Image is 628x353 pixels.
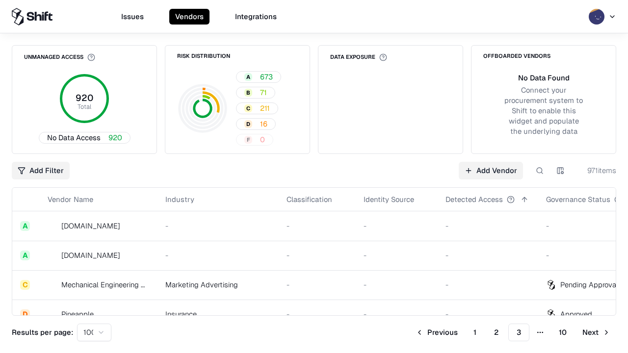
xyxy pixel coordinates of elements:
button: 2 [486,324,506,341]
div: Identity Source [364,194,414,204]
button: 1 [466,324,484,341]
tspan: Total [78,102,91,111]
button: Issues [115,9,150,25]
span: 211 [260,103,270,113]
div: A [244,73,252,81]
button: B71 [236,87,275,99]
div: Connect your procurement system to Shift to enable this widget and populate the underlying data [503,85,584,137]
div: A [20,251,30,260]
nav: pagination [410,324,616,341]
span: No Data Access [47,132,101,143]
div: No Data Found [518,73,570,83]
div: - [445,279,530,290]
div: Classification [287,194,332,204]
button: Integrations [229,9,283,25]
span: 71 [260,87,267,98]
div: - [287,309,348,319]
div: - [364,221,430,231]
div: A [20,221,30,231]
span: 673 [260,72,273,82]
div: [DOMAIN_NAME] [61,250,120,260]
div: - [287,279,348,290]
button: Add Filter [12,162,70,179]
div: C [20,280,30,290]
div: 971 items [577,165,616,176]
div: Data Exposure [330,53,387,61]
div: Industry [165,194,194,204]
div: - [445,309,530,319]
div: Vendor Name [48,194,93,204]
div: Governance Status [546,194,610,204]
div: Approved [560,309,592,319]
button: 3 [508,324,529,341]
div: B [244,89,252,97]
img: Mechanical Engineering World [48,280,57,290]
button: 10 [551,324,575,341]
div: D [20,309,30,319]
div: - [165,250,271,260]
div: - [165,221,271,231]
button: A673 [236,71,281,83]
div: - [287,250,348,260]
div: Risk Distribution [177,53,230,59]
div: Insurance [165,309,271,319]
p: Results per page: [12,327,73,337]
button: Previous [410,324,464,341]
div: - [364,250,430,260]
tspan: 920 [76,92,93,103]
div: [DOMAIN_NAME] [61,221,120,231]
a: Add Vendor [459,162,523,179]
div: Detected Access [445,194,503,204]
div: Mechanical Engineering World [61,279,150,290]
div: Pineapple [61,309,94,319]
div: Unmanaged Access [24,53,95,61]
div: - [364,309,430,319]
div: - [364,279,430,290]
div: D [244,120,252,128]
button: Vendors [169,9,209,25]
button: C211 [236,102,278,114]
div: Marketing Advertising [165,279,271,290]
img: automat-it.com [48,221,57,231]
button: Next [576,324,616,341]
img: Pineapple [48,309,57,319]
div: - [445,250,530,260]
div: - [445,221,530,231]
button: No Data Access920 [39,132,131,144]
div: Pending Approval [560,279,618,290]
div: - [287,221,348,231]
img: madisonlogic.com [48,251,57,260]
div: C [244,104,252,112]
button: D16 [236,118,276,130]
span: 920 [108,132,122,143]
span: 16 [260,119,267,129]
div: Offboarded Vendors [483,53,550,59]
